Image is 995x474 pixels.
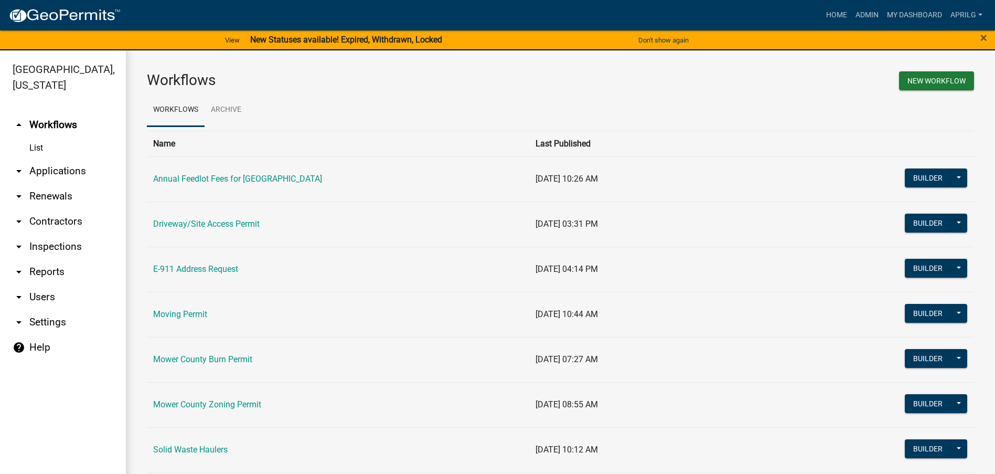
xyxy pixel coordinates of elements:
[883,5,946,25] a: My Dashboard
[13,119,25,131] i: arrow_drop_up
[905,168,951,187] button: Builder
[153,399,261,409] a: Mower County Zoning Permit
[13,291,25,303] i: arrow_drop_down
[536,354,598,364] span: [DATE] 07:27 AM
[250,35,442,45] strong: New Statuses available! Expired, Withdrawn, Locked
[946,5,987,25] a: aprilg
[13,341,25,354] i: help
[899,71,974,90] button: New Workflow
[536,264,598,274] span: [DATE] 04:14 PM
[13,240,25,253] i: arrow_drop_down
[851,5,883,25] a: Admin
[13,215,25,228] i: arrow_drop_down
[536,309,598,319] span: [DATE] 10:44 AM
[221,31,244,49] a: View
[634,31,693,49] button: Don't show again
[536,399,598,409] span: [DATE] 08:55 AM
[13,190,25,203] i: arrow_drop_down
[147,131,529,156] th: Name
[205,93,248,127] a: Archive
[153,219,260,229] a: Driveway/Site Access Permit
[153,264,238,274] a: E-911 Address Request
[536,445,598,455] span: [DATE] 10:12 AM
[905,259,951,278] button: Builder
[13,316,25,329] i: arrow_drop_down
[153,445,228,455] a: Solid Waste Haulers
[822,5,851,25] a: Home
[153,354,252,364] a: Mower County Burn Permit
[529,131,814,156] th: Last Published
[13,266,25,278] i: arrow_drop_down
[536,174,598,184] span: [DATE] 10:26 AM
[905,439,951,458] button: Builder
[905,304,951,323] button: Builder
[905,394,951,413] button: Builder
[905,214,951,233] button: Builder
[905,349,951,368] button: Builder
[980,30,987,45] span: ×
[153,309,207,319] a: Moving Permit
[147,71,553,89] h3: Workflows
[153,174,322,184] a: Annual Feedlot Fees for [GEOGRAPHIC_DATA]
[536,219,598,229] span: [DATE] 03:31 PM
[147,93,205,127] a: Workflows
[13,165,25,177] i: arrow_drop_down
[980,31,987,44] button: Close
